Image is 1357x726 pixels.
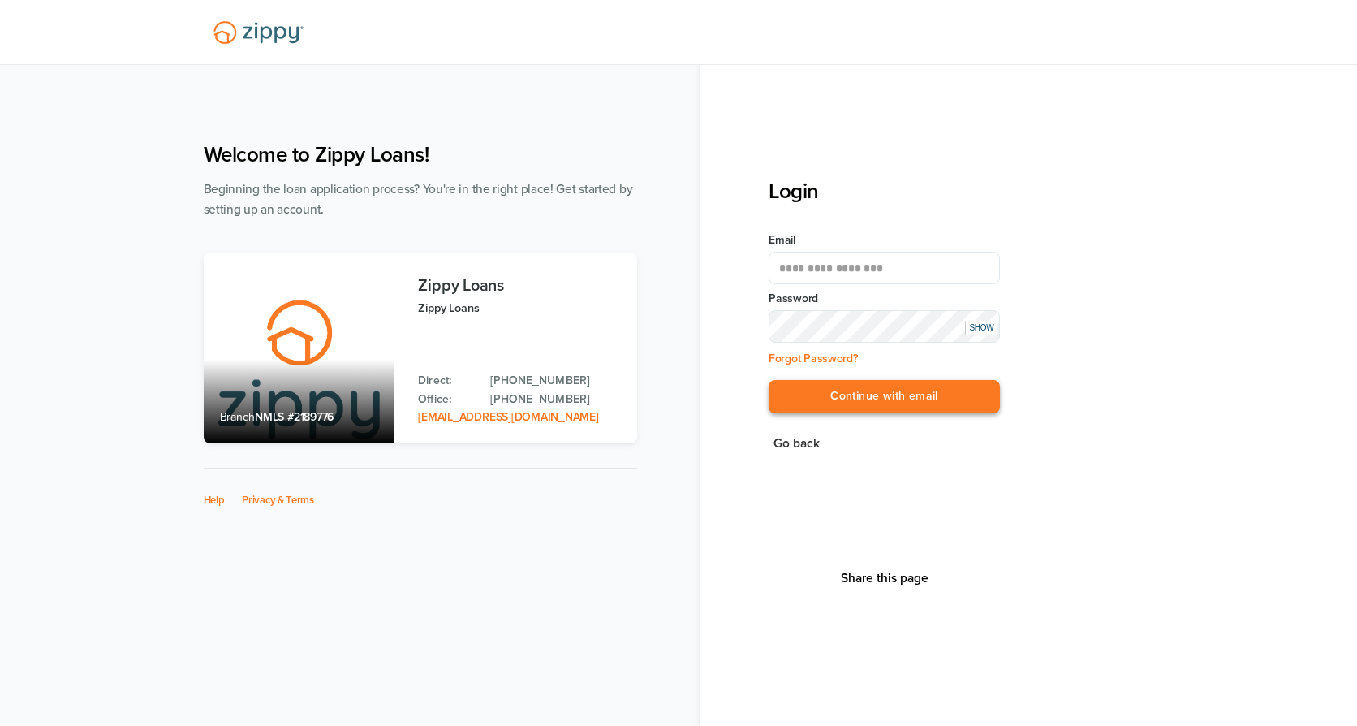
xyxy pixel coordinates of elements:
span: Branch [220,410,256,424]
a: Email Address: zippyguide@zippymh.com [418,410,598,424]
a: Office Phone: 512-975-2947 [490,391,620,408]
label: Password [769,291,1000,307]
button: Go back [769,433,825,455]
a: Help [204,494,225,507]
h3: Zippy Loans [418,277,620,295]
a: Forgot Password? [769,352,858,365]
p: Zippy Loans [418,299,620,318]
button: Continue with email [769,380,1000,413]
span: NMLS #2189776 [255,410,334,424]
div: SHOW [965,321,997,335]
input: Email Address [769,252,1000,284]
label: Email [769,232,1000,248]
a: Privacy & Terms [242,494,314,507]
button: Share This Page [836,570,933,586]
input: Input Password [769,310,1000,343]
p: Direct: [418,372,474,390]
p: Office: [418,391,474,408]
h3: Login [769,179,1000,204]
span: Beginning the loan application process? You're in the right place! Get started by setting up an a... [204,182,633,217]
a: Direct Phone: 512-975-2947 [490,372,620,390]
h1: Welcome to Zippy Loans! [204,142,637,167]
img: Lender Logo [204,14,313,51]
